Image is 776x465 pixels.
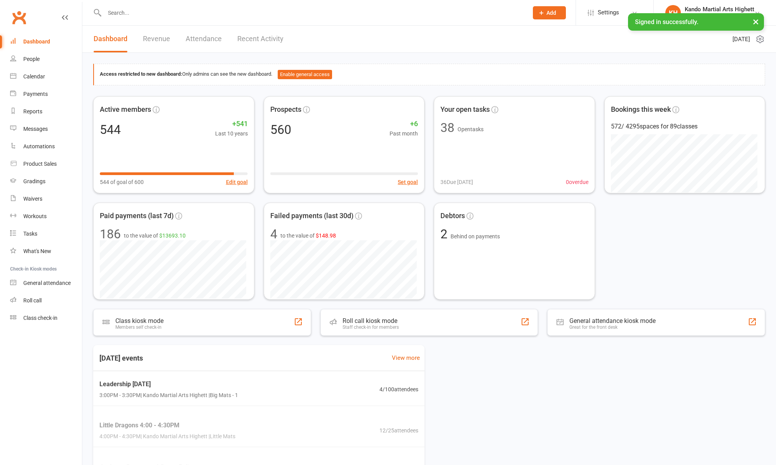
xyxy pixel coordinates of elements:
div: Reports [23,108,42,115]
a: Dashboard [10,33,82,50]
div: Calendar [23,73,45,80]
span: 544 of goal of 600 [100,178,144,186]
a: Waivers [10,190,82,208]
a: Recent Activity [237,26,284,52]
div: Kando Martial Arts Highett [685,6,754,13]
span: Little Dragons 4:00 - 4:30PM [99,420,235,430]
span: Failed payments (last 30d) [270,210,353,222]
span: Your open tasks [440,104,490,115]
div: Members self check-in [115,324,164,330]
div: What's New [23,248,51,254]
button: Add [533,6,566,19]
a: Class kiosk mode [10,309,82,327]
a: Clubworx [9,8,29,27]
a: Reports [10,103,82,120]
a: Messages [10,120,82,138]
input: Search... [102,7,523,18]
span: Past month [390,129,418,138]
span: Signed in successfully. [635,18,698,26]
div: 38 [440,121,454,134]
div: Messages [23,126,48,132]
span: $13693.10 [159,232,186,239]
span: [DATE] [733,35,750,44]
div: Automations [23,143,55,149]
button: Set goal [398,178,418,186]
span: Add [546,10,556,16]
span: Behind on payments [451,233,500,239]
div: People [23,56,40,62]
div: 544 [100,123,121,136]
span: Open tasks [458,126,484,132]
button: Edit goal [226,178,248,186]
a: Roll call [10,292,82,309]
div: KH [665,5,681,21]
div: Kando Martial Arts Highett [685,13,754,20]
span: Settings [598,4,619,21]
a: View more [392,353,420,363]
div: Great for the front desk [569,324,656,330]
div: Product Sales [23,161,57,167]
a: Automations [10,138,82,155]
a: People [10,50,82,68]
a: Revenue [143,26,170,52]
div: 186 [100,228,121,240]
a: General attendance kiosk mode [10,274,82,292]
div: Dashboard [23,38,50,45]
strong: Access restricted to new dashboard: [100,71,182,77]
span: Active members [100,104,151,115]
div: Workouts [23,213,47,219]
div: Gradings [23,178,45,184]
div: General attendance kiosk mode [569,317,656,324]
span: 36 Due [DATE] [440,178,473,186]
span: Prospects [270,104,301,115]
span: 4:00PM - 4:30PM | Kando Martial Arts Highett | Little Mats [99,432,235,441]
a: Tasks [10,225,82,243]
div: Class kiosk mode [115,317,164,324]
div: Class check-in [23,315,57,321]
span: Last 10 years [215,129,248,138]
a: Attendance [186,26,222,52]
span: Leadership [DATE] [99,380,238,390]
div: 572 / 4295 spaces for 89 classes [611,121,759,132]
button: Enable general access [278,70,332,79]
span: to the value of [124,231,186,240]
h3: [DATE] events [93,351,149,365]
span: 0 overdue [566,178,588,186]
div: Staff check-in for members [343,324,399,330]
span: 3:00PM - 3:30PM | Kando Martial Arts Highett | Big Mats - 1 [99,391,238,399]
span: to the value of [280,231,336,240]
span: Paid payments (last 7d) [100,210,174,222]
div: 4 [270,228,277,240]
a: Workouts [10,208,82,225]
span: 12 / 25 attendees [379,426,418,435]
div: General attendance [23,280,71,286]
span: 4 / 100 attendees [379,385,418,394]
span: +541 [215,118,248,130]
a: Gradings [10,173,82,190]
div: Waivers [23,196,42,202]
a: Dashboard [94,26,127,52]
a: Payments [10,85,82,103]
button: × [749,13,763,30]
div: Tasks [23,231,37,237]
div: 560 [270,123,291,136]
div: Roll call [23,297,42,304]
a: Calendar [10,68,82,85]
a: What's New [10,243,82,260]
span: +6 [390,118,418,130]
div: Roll call kiosk mode [343,317,399,324]
span: Bookings this week [611,104,671,115]
div: Payments [23,91,48,97]
span: 2 [440,227,451,241]
span: Debtors [440,210,465,222]
span: $148.98 [316,232,336,239]
div: Only admins can see the new dashboard. [100,70,759,79]
a: Product Sales [10,155,82,173]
